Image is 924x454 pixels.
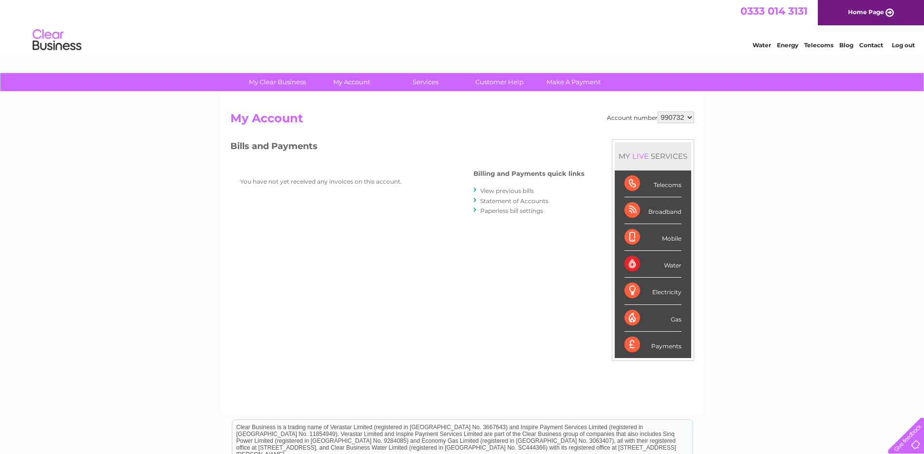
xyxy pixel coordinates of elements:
[607,112,694,123] div: Account number
[624,251,681,278] div: Water
[624,278,681,304] div: Electricity
[230,139,585,156] h3: Bills and Payments
[615,142,691,170] div: MY SERVICES
[804,41,833,49] a: Telecoms
[480,187,534,194] a: View previous bills
[480,207,543,214] a: Paperless bill settings
[385,73,466,91] a: Services
[839,41,853,49] a: Blog
[624,224,681,251] div: Mobile
[230,112,694,130] h2: My Account
[630,151,651,161] div: LIVE
[624,332,681,358] div: Payments
[892,41,915,49] a: Log out
[533,73,614,91] a: Make A Payment
[740,5,808,17] a: 0333 014 3131
[624,197,681,224] div: Broadband
[240,177,435,186] p: You have not yet received any invoices on this account.
[232,5,693,47] div: Clear Business is a trading name of Verastar Limited (registered in [GEOGRAPHIC_DATA] No. 3667643...
[480,197,548,205] a: Statement of Accounts
[624,305,681,332] div: Gas
[624,170,681,197] div: Telecoms
[237,73,318,91] a: My Clear Business
[777,41,798,49] a: Energy
[473,170,585,177] h4: Billing and Payments quick links
[753,41,771,49] a: Water
[311,73,392,91] a: My Account
[32,25,82,55] img: logo.png
[859,41,883,49] a: Contact
[459,73,540,91] a: Customer Help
